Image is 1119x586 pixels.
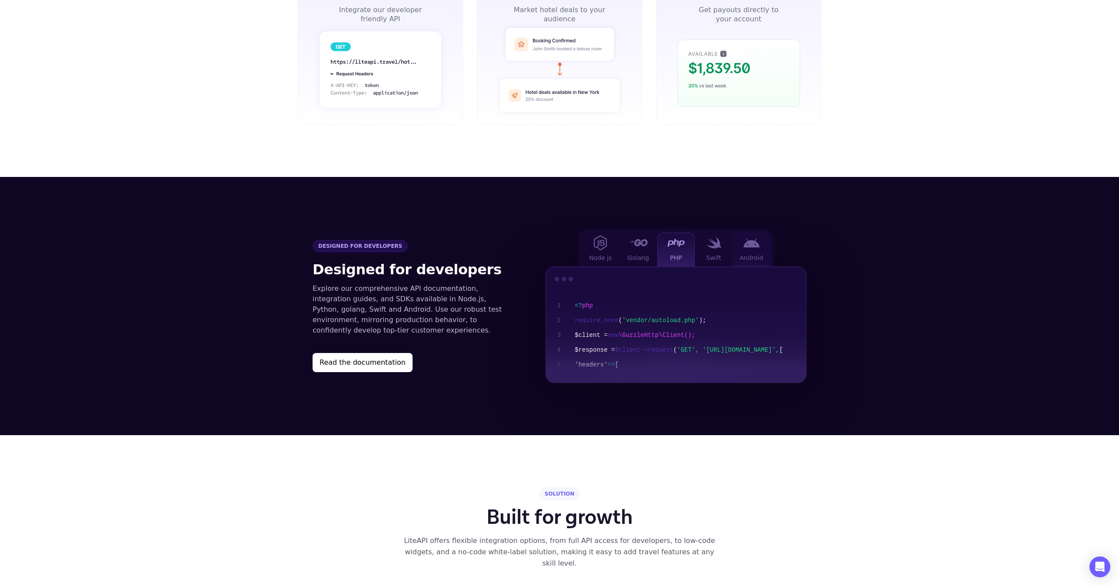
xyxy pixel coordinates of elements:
[594,235,607,250] img: Node js
[706,253,721,262] span: Swift
[619,317,622,324] span: (
[608,361,615,368] span: =>
[706,237,721,249] img: Swift
[575,346,615,353] span: $response =
[1089,556,1110,577] div: Open Intercom Messenger
[546,291,568,453] div: 1 2 3 4 5 6 7 8 9 10
[779,346,783,353] span: [
[743,238,760,248] img: Android
[313,259,511,280] h2: Designed for developers
[403,535,716,569] div: LiteAPI offers flexible integration options, from full API access for developers, to low-code wid...
[313,353,511,372] a: Read the documentation
[582,302,593,309] span: php
[313,283,511,336] p: Explore our comprehensive API documentation, integration guides, and SDKs available in Node.js, P...
[486,507,633,528] h1: Built for growth
[513,5,606,23] div: Market hotel deals to your audience
[313,240,408,252] span: Designed for developers
[692,5,785,23] div: Get payouts directly to your account
[670,253,682,262] span: PHP
[313,353,413,372] button: Read the documentation
[575,361,608,368] span: 'headers'
[615,361,618,368] span: [
[608,332,619,339] span: new
[622,317,699,324] span: 'vendor/autoload.php'
[575,332,608,339] span: $client =
[699,317,706,324] span: );
[593,376,623,383] span: 'accept'
[677,346,779,353] span: 'GET', '[URL][DOMAIN_NAME]',
[575,317,619,324] span: require_once
[740,253,763,262] span: Android
[540,487,580,500] div: SOLUTION
[627,253,649,262] span: Golang
[589,253,612,262] span: Node js
[667,239,685,247] img: PHP
[575,302,582,309] span: <?
[619,332,695,339] span: \GuzzleHttp\Client();
[673,346,677,353] span: (
[615,346,673,353] span: $client->request
[630,376,699,383] span: 'application/json',
[623,376,630,383] span: =>
[333,5,427,23] div: Integrate our developer friendly API
[629,239,648,246] img: Golang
